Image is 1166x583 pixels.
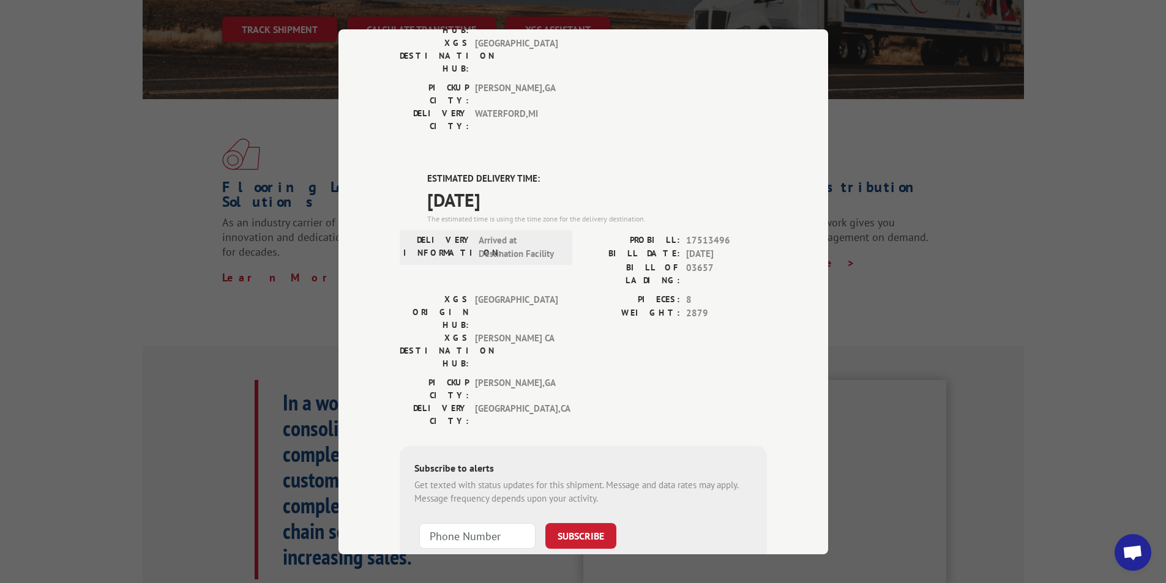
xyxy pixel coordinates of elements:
label: PICKUP CITY: [400,81,469,107]
input: Phone Number [419,522,536,548]
label: XGS DESTINATION HUB: [400,331,469,369]
label: DELIVERY CITY: [400,107,469,133]
span: 03657 [686,261,767,286]
span: [GEOGRAPHIC_DATA] [475,37,558,75]
span: 8 [686,292,767,306]
div: The estimated time is using the time zone for the delivery destination. [427,213,767,224]
label: PICKUP CITY: [400,376,469,401]
span: [GEOGRAPHIC_DATA] [475,292,558,331]
label: PROBILL: [583,233,680,247]
label: PIECES: [583,292,680,306]
span: Arrived at Destination Facility [479,233,561,261]
div: Subscribe to alerts [414,460,752,478]
label: BILL DATE: [583,247,680,261]
a: Open chat [1115,534,1151,571]
label: BILL OF LADING: [583,261,680,286]
button: SUBSCRIBE [545,522,616,548]
span: [GEOGRAPHIC_DATA] , CA [475,401,558,427]
label: XGS DESTINATION HUB: [400,37,469,75]
span: [PERSON_NAME] , GA [475,376,558,401]
span: 17513496 [686,233,767,247]
label: WEIGHT: [583,306,680,321]
span: WATERFORD , MI [475,107,558,133]
span: [DATE] [686,247,767,261]
label: DELIVERY INFORMATION: [403,233,473,261]
label: XGS ORIGIN HUB: [400,292,469,331]
div: Get texted with status updates for this shipment. Message and data rates may apply. Message frequ... [414,478,752,505]
label: ESTIMATED DELIVERY TIME: [427,172,767,186]
span: [PERSON_NAME] CA [475,331,558,369]
label: DELIVERY CITY: [400,401,469,427]
span: [DATE] [427,185,767,213]
span: [PERSON_NAME] , GA [475,81,558,107]
span: 2879 [686,306,767,321]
